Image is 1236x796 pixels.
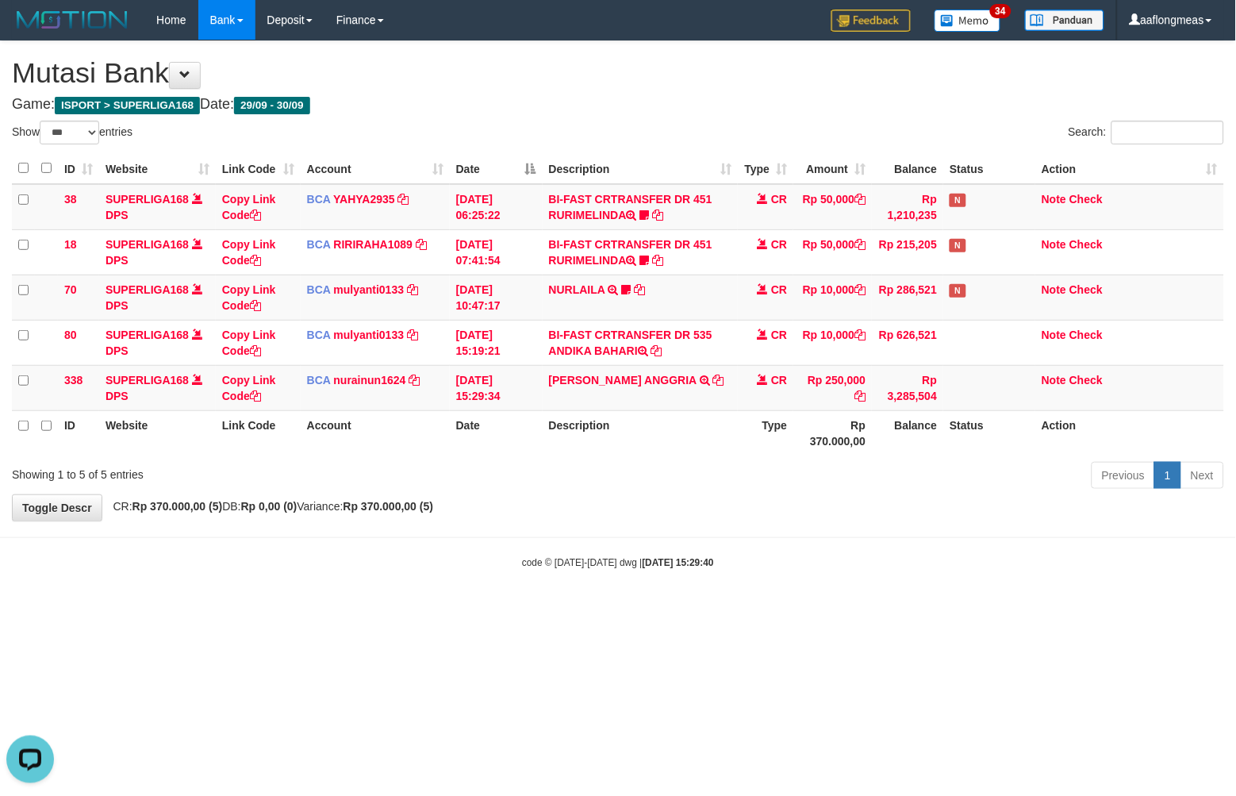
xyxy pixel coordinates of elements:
[40,121,99,144] select: Showentries
[106,329,189,341] a: SUPERLIGA168
[307,329,331,341] span: BCA
[771,329,787,341] span: CR
[301,153,450,184] th: Account: activate to sort column ascending
[55,97,200,114] span: ISPORT > SUPERLIGA168
[872,320,943,365] td: Rp 626,521
[793,153,872,184] th: Amount: activate to sort column ascending
[872,153,943,184] th: Balance
[854,193,866,206] a: Copy Rp 50,000 to clipboard
[132,500,223,513] strong: Rp 370.000,00 (5)
[334,238,413,251] a: RIRIRAHA1089
[307,193,331,206] span: BCA
[106,238,189,251] a: SUPERLIGA168
[854,390,866,402] a: Copy Rp 250,000 to clipboard
[738,410,793,456] th: Type
[771,283,787,296] span: CR
[222,374,276,402] a: Copy Link Code
[653,254,664,267] a: Copy BI-FAST CRTRANSFER DR 451 RURIMELINDA to clipboard
[1069,374,1103,386] a: Check
[99,153,216,184] th: Website: activate to sort column ascending
[64,238,77,251] span: 18
[6,6,54,54] button: Open LiveChat chat widget
[1092,462,1155,489] a: Previous
[831,10,911,32] img: Feedback.jpg
[222,238,276,267] a: Copy Link Code
[738,153,793,184] th: Type: activate to sort column ascending
[1042,193,1066,206] a: Note
[943,153,1035,184] th: Status
[64,329,77,341] span: 80
[634,283,645,296] a: Copy NURLAILA to clipboard
[450,410,543,456] th: Date
[935,10,1001,32] img: Button%20Memo.svg
[407,283,418,296] a: Copy mulyanti0133 to clipboard
[1069,283,1103,296] a: Check
[222,329,276,357] a: Copy Link Code
[334,329,405,341] a: mulyanti0133
[106,193,189,206] a: SUPERLIGA168
[333,193,395,206] a: YAHYA2935
[64,193,77,206] span: 38
[334,283,405,296] a: mulyanti0133
[713,374,724,386] a: Copy ALVY RIFKI ANGGRIA to clipboard
[99,184,216,230] td: DPS
[872,184,943,230] td: Rp 1,210,235
[1069,193,1103,206] a: Check
[106,374,189,386] a: SUPERLIGA168
[106,500,434,513] span: CR: DB: Variance:
[301,410,450,456] th: Account
[793,229,872,275] td: Rp 50,000
[450,184,543,230] td: [DATE] 06:25:22
[643,557,714,568] strong: [DATE] 15:29:40
[12,121,132,144] label: Show entries
[1042,283,1066,296] a: Note
[99,229,216,275] td: DPS
[854,329,866,341] a: Copy Rp 10,000 to clipboard
[99,365,216,410] td: DPS
[216,153,301,184] th: Link Code: activate to sort column ascending
[950,194,965,207] span: Has Note
[543,184,739,230] td: BI-FAST CRTRANSFER DR 451 RURIMELINDA
[307,283,331,296] span: BCA
[64,283,77,296] span: 70
[1180,462,1224,489] a: Next
[344,500,434,513] strong: Rp 370.000,00 (5)
[872,275,943,320] td: Rp 286,521
[543,410,739,456] th: Description
[1042,238,1066,251] a: Note
[241,500,297,513] strong: Rp 0,00 (0)
[793,184,872,230] td: Rp 50,000
[990,4,1011,18] span: 34
[771,374,787,386] span: CR
[1042,329,1066,341] a: Note
[771,193,787,206] span: CR
[1025,10,1104,31] img: panduan.png
[872,365,943,410] td: Rp 3,285,504
[1154,462,1181,489] a: 1
[943,410,1035,456] th: Status
[99,410,216,456] th: Website
[450,275,543,320] td: [DATE] 10:47:17
[12,8,132,32] img: MOTION_logo.png
[307,238,331,251] span: BCA
[216,410,301,456] th: Link Code
[222,283,276,312] a: Copy Link Code
[416,238,427,251] a: Copy RIRIRAHA1089 to clipboard
[854,283,866,296] a: Copy Rp 10,000 to clipboard
[653,209,664,221] a: Copy BI-FAST CRTRANSFER DR 451 RURIMELINDA to clipboard
[12,494,102,521] a: Toggle Descr
[1035,153,1224,184] th: Action: activate to sort column ascending
[771,238,787,251] span: CR
[99,275,216,320] td: DPS
[307,374,331,386] span: BCA
[234,97,310,114] span: 29/09 - 30/09
[1069,238,1103,251] a: Check
[407,329,418,341] a: Copy mulyanti0133 to clipboard
[854,238,866,251] a: Copy Rp 50,000 to clipboard
[793,275,872,320] td: Rp 10,000
[793,320,872,365] td: Rp 10,000
[398,193,409,206] a: Copy YAHYA2935 to clipboard
[1069,121,1224,144] label: Search:
[106,283,189,296] a: SUPERLIGA168
[651,344,662,357] a: Copy BI-FAST CRTRANSFER DR 535 ANDIKA BAHARI to clipboard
